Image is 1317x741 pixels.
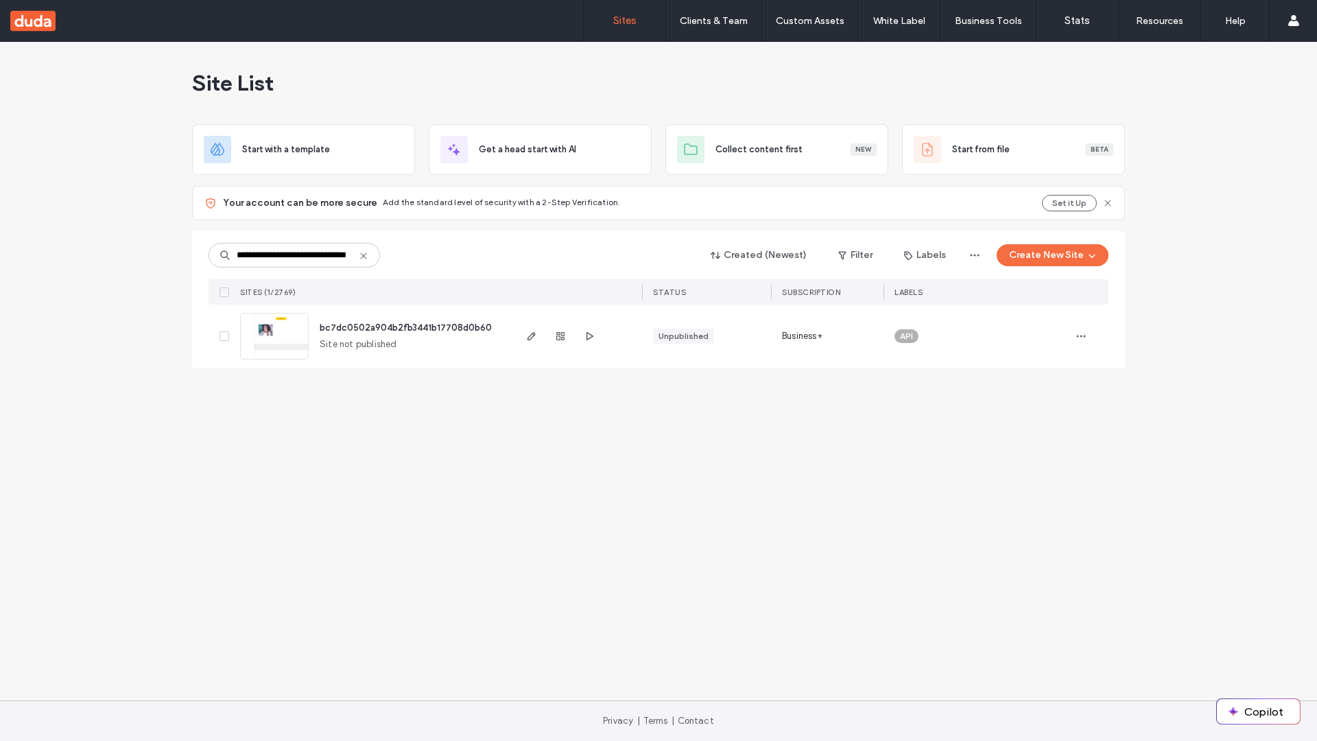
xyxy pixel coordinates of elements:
button: Filter [824,244,886,266]
label: Help [1225,15,1246,27]
span: Add the standard level of security with a 2-Step Verification. [383,197,620,207]
button: Create New Site [997,244,1108,266]
span: SITES (1/2769) [240,287,296,297]
span: | [672,716,674,726]
span: Get a head start with AI [479,143,576,156]
a: Terms [643,716,668,726]
span: LABELS [894,287,923,297]
span: Start with a template [242,143,330,156]
span: STATUS [653,287,686,297]
div: Collect content firstNew [665,124,888,175]
span: Business+ [782,329,822,343]
div: Start with a template [192,124,415,175]
button: Set it Up [1042,195,1097,211]
label: White Label [873,15,925,27]
span: Your account can be more secure [223,196,377,210]
span: API [900,330,913,342]
button: Copilot [1217,699,1300,724]
a: bc7dc0502a904b2fb3441b17708d0b60 [320,322,492,333]
span: SUBSCRIPTION [782,287,840,297]
button: Created (Newest) [699,244,819,266]
label: Sites [613,14,637,27]
div: Beta [1085,143,1113,156]
div: New [850,143,877,156]
label: Clients & Team [680,15,748,27]
div: Unpublished [658,330,709,342]
a: Privacy [603,716,633,726]
a: Contact [678,716,714,726]
span: Site not published [320,338,397,351]
span: Site List [192,69,274,97]
div: Start from fileBeta [902,124,1125,175]
span: Collect content first [715,143,803,156]
span: | [637,716,640,726]
button: Labels [892,244,958,266]
label: Custom Assets [776,15,844,27]
label: Business Tools [955,15,1022,27]
label: Resources [1136,15,1183,27]
div: Get a head start with AI [429,124,652,175]
span: Start from file [952,143,1010,156]
label: Stats [1065,14,1090,27]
